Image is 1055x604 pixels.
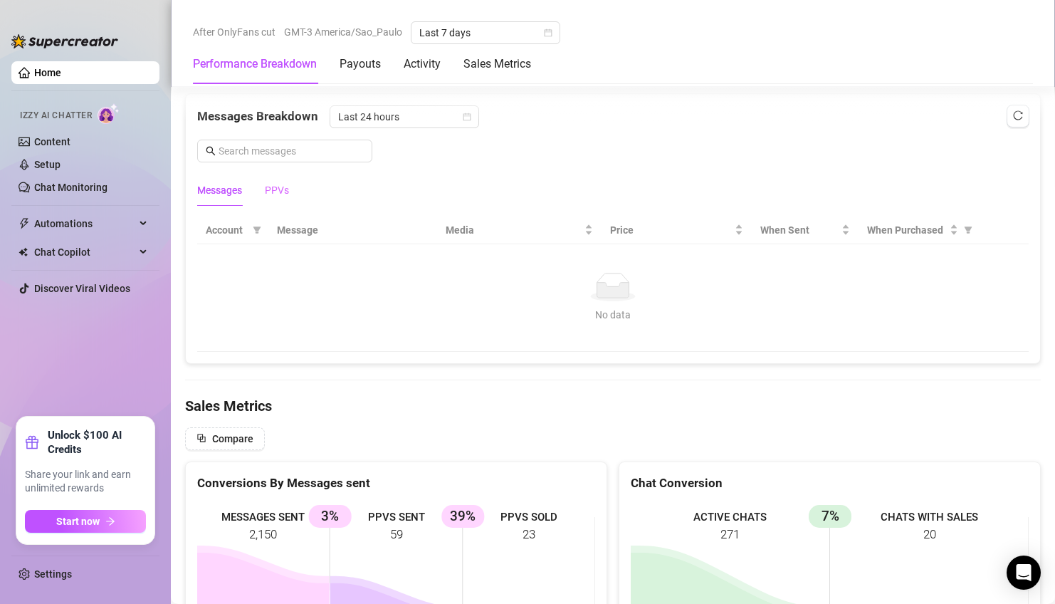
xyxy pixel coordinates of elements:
span: Price [610,222,732,238]
div: Payouts [340,56,381,73]
h4: Sales Metrics [185,396,1041,416]
span: calendar [544,28,552,37]
img: Chat Copilot [19,247,28,257]
span: Last 7 days [419,22,552,43]
div: Conversions By Messages sent [197,474,595,493]
span: filter [250,219,264,241]
span: arrow-right [105,516,115,526]
th: Message [268,217,437,244]
th: When Sent [752,217,859,244]
span: Automations [34,212,135,235]
span: GMT-3 America/Sao_Paulo [284,21,402,43]
div: Messages Breakdown [197,105,1029,128]
span: Chat Copilot [34,241,135,264]
button: Compare [185,427,265,450]
a: Settings [34,568,72,580]
div: Chat Conversion [631,474,1029,493]
th: Media [437,217,602,244]
div: No data [211,307,1014,323]
span: thunderbolt [19,218,30,229]
span: reload [1013,110,1023,120]
th: When Purchased [859,217,980,244]
strong: Unlock $100 AI Credits [48,428,146,457]
th: Price [602,217,752,244]
span: Last 24 hours [338,106,471,127]
span: filter [253,226,261,234]
span: gift [25,435,39,449]
a: Setup [34,159,61,170]
span: Izzy AI Chatter [20,109,92,123]
span: Account [206,222,247,238]
img: logo-BBDzfeDw.svg [11,34,118,48]
button: Start nowarrow-right [25,510,146,533]
span: Media [446,222,582,238]
div: Open Intercom Messenger [1007,556,1041,590]
span: filter [961,219,975,241]
div: Activity [404,56,441,73]
a: Home [34,67,61,78]
span: When Sent [760,222,839,238]
div: Sales Metrics [463,56,531,73]
span: calendar [463,113,471,121]
img: AI Chatter [98,103,120,124]
a: Discover Viral Videos [34,283,130,294]
a: Chat Monitoring [34,182,107,193]
a: Content [34,136,70,147]
span: Compare [212,433,253,444]
div: Messages [197,182,242,198]
span: Start now [56,516,100,527]
span: search [206,146,216,156]
span: filter [964,226,972,234]
div: PPVs [265,182,289,198]
span: block [196,433,206,443]
span: After OnlyFans cut [193,21,275,43]
span: When Purchased [867,222,947,238]
input: Search messages [219,143,364,159]
div: Performance Breakdown [193,56,317,73]
span: Share your link and earn unlimited rewards [25,468,146,496]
